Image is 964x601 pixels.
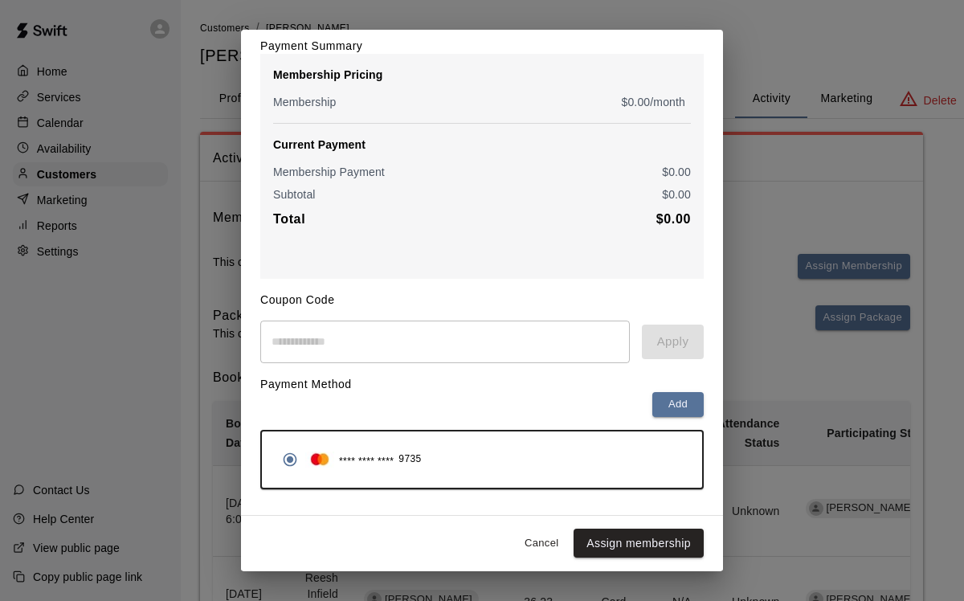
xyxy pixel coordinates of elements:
p: Membership Payment [273,164,385,180]
p: $ 0.00 [662,186,691,202]
label: Payment Summary [260,39,362,52]
label: Coupon Code [260,293,335,306]
img: Credit card brand logo [305,452,334,468]
b: $ 0.00 [656,212,691,226]
p: $ 0.00 [662,164,691,180]
b: Total [273,212,305,226]
label: Payment Method [260,378,352,390]
button: Add [652,392,704,417]
p: Subtotal [273,186,316,202]
button: Cancel [516,531,567,556]
span: 9735 [398,452,421,468]
p: Membership [273,94,337,110]
p: Membership Pricing [273,67,691,83]
button: Assign membership [574,529,704,558]
p: $ 0.00 / month [621,94,685,110]
p: Current Payment [273,137,691,153]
